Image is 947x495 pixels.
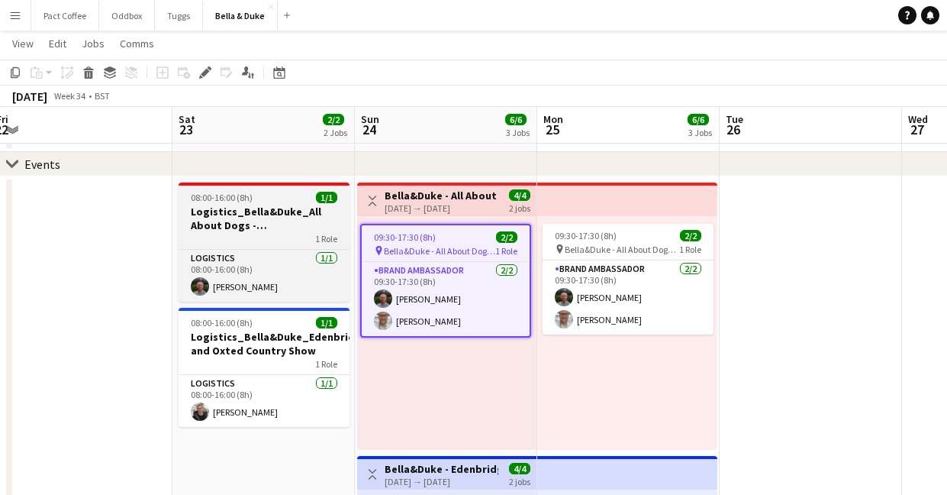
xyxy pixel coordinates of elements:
[179,375,349,427] app-card-role: Logistics1/108:00-16:00 (8h)[PERSON_NAME]
[82,37,105,50] span: Jobs
[179,183,349,302] app-job-card: 08:00-16:00 (8h)1/1Logistics_Bella&Duke_All About Dogs - [GEOGRAPHIC_DATA]1 RoleLogistics1/108:00...
[324,127,347,138] div: 2 Jobs
[555,230,617,241] span: 09:30-17:30 (8h)
[374,231,436,243] span: 09:30-17:30 (8h)
[362,262,530,336] app-card-role: Brand Ambassador2/209:30-17:30 (8h)[PERSON_NAME][PERSON_NAME]
[688,114,709,125] span: 6/6
[723,121,743,138] span: 26
[906,121,928,138] span: 27
[315,358,337,370] span: 1 Role
[509,463,530,474] span: 4/4
[43,34,72,53] a: Edit
[95,90,110,102] div: BST
[179,250,349,302] app-card-role: Logistics1/108:00-16:00 (8h)[PERSON_NAME]
[679,244,701,255] span: 1 Role
[315,233,337,244] span: 1 Role
[496,231,517,243] span: 2/2
[506,127,530,138] div: 3 Jobs
[179,205,349,232] h3: Logistics_Bella&Duke_All About Dogs - [GEOGRAPHIC_DATA]
[541,121,563,138] span: 25
[385,462,498,476] h3: Bella&Duke - Edenbridge and Oxted Country Show
[6,34,40,53] a: View
[179,330,349,357] h3: Logistics_Bella&Duke_Edenbridge and Oxted Country Show
[385,476,498,487] div: [DATE] → [DATE]
[505,114,527,125] span: 6/6
[176,121,195,138] span: 23
[191,192,253,203] span: 08:00-16:00 (8h)
[12,37,34,50] span: View
[316,192,337,203] span: 1/1
[323,114,344,125] span: 2/2
[509,201,530,214] div: 2 jobs
[179,112,195,126] span: Sat
[384,245,495,257] span: Bella&Duke - All About Dogs - [GEOGRAPHIC_DATA]
[360,224,531,338] app-job-card: 09:30-17:30 (8h)2/2 Bella&Duke - All About Dogs - [GEOGRAPHIC_DATA]1 RoleBrand Ambassador2/209:30...
[565,244,679,255] span: Bella&Duke - All About Dogs - [GEOGRAPHIC_DATA]
[361,112,379,126] span: Sun
[76,34,111,53] a: Jobs
[359,121,379,138] span: 24
[31,1,99,31] button: Pact Coffee
[543,112,563,126] span: Mon
[24,157,60,172] div: Events
[688,127,712,138] div: 3 Jobs
[726,112,743,126] span: Tue
[385,189,498,202] h3: Bella&Duke - All About Dogs - [GEOGRAPHIC_DATA]
[908,112,928,126] span: Wed
[543,260,713,335] app-card-role: Brand Ambassador2/209:30-17:30 (8h)[PERSON_NAME][PERSON_NAME]
[509,474,530,487] div: 2 jobs
[543,224,713,335] app-job-card: 09:30-17:30 (8h)2/2 Bella&Duke - All About Dogs - [GEOGRAPHIC_DATA]1 RoleBrand Ambassador2/209:30...
[385,202,498,214] div: [DATE] → [DATE]
[179,308,349,427] app-job-card: 08:00-16:00 (8h)1/1Logistics_Bella&Duke_Edenbridge and Oxted Country Show1 RoleLogistics1/108:00-...
[155,1,203,31] button: Tuggs
[316,317,337,328] span: 1/1
[509,189,530,201] span: 4/4
[680,230,701,241] span: 2/2
[120,37,154,50] span: Comms
[99,1,155,31] button: Oddbox
[12,89,47,104] div: [DATE]
[191,317,253,328] span: 08:00-16:00 (8h)
[203,1,278,31] button: Bella & Duke
[49,37,66,50] span: Edit
[495,245,517,257] span: 1 Role
[114,34,160,53] a: Comms
[50,90,89,102] span: Week 34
